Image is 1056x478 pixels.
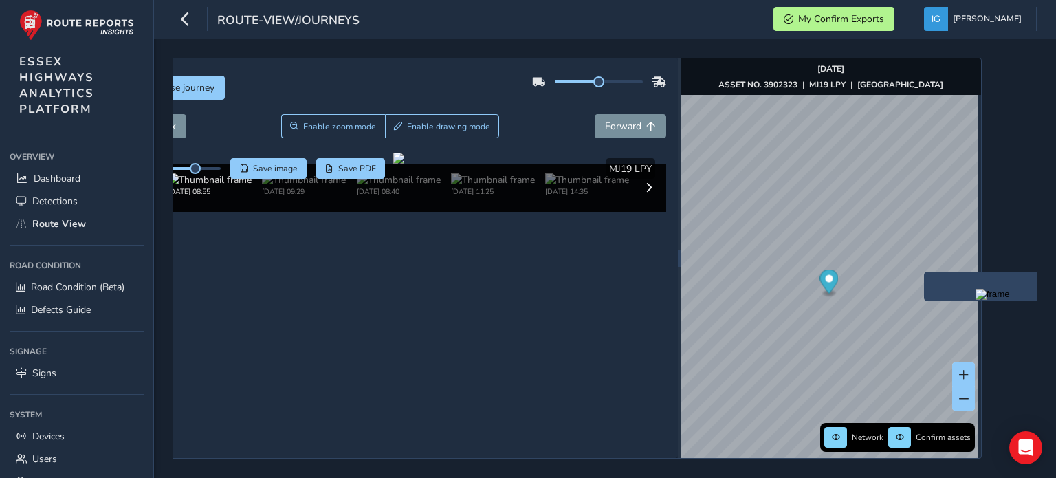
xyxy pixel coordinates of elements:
span: Confirm assets [916,432,971,443]
div: | | [718,79,943,90]
span: MJ19 LPY [609,162,652,175]
div: Road Condition [10,255,144,276]
span: ESSEX HIGHWAYS ANALYTICS PLATFORM [19,54,94,117]
div: System [10,404,144,425]
img: Thumbnail frame [545,173,629,186]
div: Overview [10,146,144,167]
span: Users [32,453,57,466]
a: Users [10,448,144,470]
span: Route View [32,217,86,230]
button: Save [230,158,307,179]
img: Thumbnail frame [451,173,535,186]
span: Enable zoom mode [303,121,376,132]
button: My Confirm Exports [773,7,894,31]
img: frame [976,289,1010,300]
a: Devices [10,425,144,448]
span: [PERSON_NAME] [953,7,1022,31]
span: Devices [32,430,65,443]
img: Thumbnail frame [168,173,252,186]
img: Thumbnail frame [262,173,346,186]
strong: [DATE] [817,63,844,74]
div: Signage [10,341,144,362]
a: Detections [10,190,144,213]
span: Road Condition (Beta) [31,281,124,294]
a: Road Condition (Beta) [10,276,144,298]
div: Open Intercom Messenger [1009,431,1042,464]
span: My Confirm Exports [798,12,884,25]
div: [DATE] 11:25 [451,186,535,197]
a: Defects Guide [10,298,144,321]
span: Enable drawing mode [407,121,490,132]
div: Map marker [820,270,839,298]
span: Network [852,432,883,443]
div: [DATE] 08:55 [168,186,252,197]
a: Route View [10,213,144,235]
span: Signs [32,367,56,380]
strong: MJ19 LPY [809,79,846,90]
div: [DATE] 14:35 [545,186,629,197]
button: Close journey [131,76,225,100]
span: Defects Guide [31,303,91,316]
button: PDF [316,158,386,179]
img: Thumbnail frame [357,173,441,186]
span: Save image [253,163,298,174]
button: Draw [385,114,500,138]
strong: ASSET NO. 3902323 [718,79,797,90]
div: [DATE] 08:40 [357,186,441,197]
button: [PERSON_NAME] [924,7,1026,31]
span: Dashboard [34,172,80,185]
a: Dashboard [10,167,144,190]
button: Zoom [281,114,385,138]
img: rr logo [19,10,134,41]
strong: [GEOGRAPHIC_DATA] [857,79,943,90]
img: diamond-layout [924,7,948,31]
span: Close journey [156,81,214,94]
a: Signs [10,362,144,384]
span: route-view/journeys [217,12,360,31]
span: Detections [32,195,78,208]
div: [DATE] 09:29 [262,186,346,197]
span: Forward [605,120,641,133]
button: Forward [595,114,666,138]
span: Save PDF [338,163,376,174]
